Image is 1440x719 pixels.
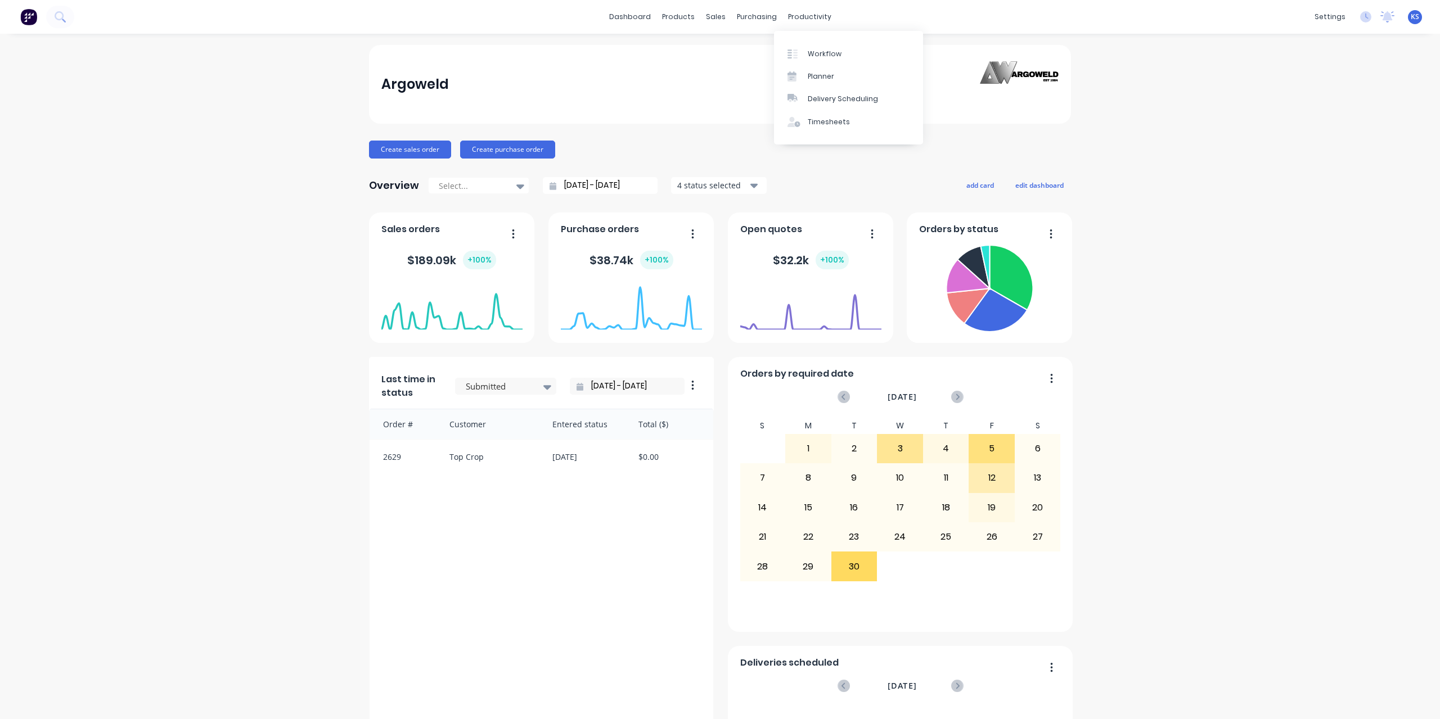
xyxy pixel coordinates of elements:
[877,464,922,492] div: 10
[541,409,627,439] div: Entered status
[370,440,438,474] div: 2629
[832,552,877,580] div: 30
[370,409,438,439] div: Order #
[969,523,1014,551] div: 26
[924,464,969,492] div: 11
[740,223,802,236] span: Open quotes
[831,418,877,434] div: T
[438,440,541,474] div: Top Crop
[808,49,841,59] div: Workflow
[877,435,922,463] div: 3
[969,464,1014,492] div: 12
[919,223,998,236] span: Orders by status
[1309,8,1351,25] div: settings
[740,418,786,434] div: S
[832,494,877,522] div: 16
[980,61,1059,108] img: Argoweld
[782,8,837,25] div: productivity
[786,464,831,492] div: 8
[460,141,555,159] button: Create purchase order
[1015,418,1061,434] div: S
[959,178,1001,192] button: add card
[731,8,782,25] div: purchasing
[816,251,849,269] div: + 100 %
[888,391,917,403] span: [DATE]
[924,523,969,551] div: 25
[969,418,1015,434] div: F
[381,223,440,236] span: Sales orders
[1015,523,1060,551] div: 27
[407,251,496,269] div: $ 189.09k
[561,223,639,236] span: Purchase orders
[627,440,713,474] div: $0.00
[640,251,673,269] div: + 100 %
[1015,435,1060,463] div: 6
[969,494,1014,522] div: 19
[671,177,767,194] button: 4 status selected
[832,435,877,463] div: 2
[877,418,923,434] div: W
[808,94,878,104] div: Delivery Scheduling
[924,435,969,463] div: 4
[740,656,839,670] span: Deliveries scheduled
[923,418,969,434] div: T
[786,523,831,551] div: 22
[774,88,923,110] a: Delivery Scheduling
[1008,178,1071,192] button: edit dashboard
[740,523,785,551] div: 21
[740,494,785,522] div: 14
[888,680,917,692] span: [DATE]
[786,494,831,522] div: 15
[604,8,656,25] a: dashboard
[1015,494,1060,522] div: 20
[700,8,731,25] div: sales
[740,464,785,492] div: 7
[774,42,923,65] a: Workflow
[369,174,419,197] div: Overview
[774,65,923,88] a: Planner
[877,523,922,551] div: 24
[541,440,627,474] div: [DATE]
[785,418,831,434] div: M
[832,464,877,492] div: 9
[740,552,785,580] div: 28
[786,435,831,463] div: 1
[774,111,923,133] a: Timesheets
[786,552,831,580] div: 29
[438,409,541,439] div: Customer
[656,8,700,25] div: products
[1015,464,1060,492] div: 13
[589,251,673,269] div: $ 38.74k
[381,373,442,400] span: Last time in status
[381,73,449,96] div: Argoweld
[1411,12,1419,22] span: KS
[924,494,969,522] div: 18
[969,435,1014,463] div: 5
[369,141,451,159] button: Create sales order
[677,179,748,191] div: 4 status selected
[627,409,713,439] div: Total ($)
[877,494,922,522] div: 17
[808,117,850,127] div: Timesheets
[583,378,680,395] input: Filter by date
[832,523,877,551] div: 23
[20,8,37,25] img: Factory
[808,71,834,82] div: Planner
[463,251,496,269] div: + 100 %
[773,251,849,269] div: $ 32.2k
